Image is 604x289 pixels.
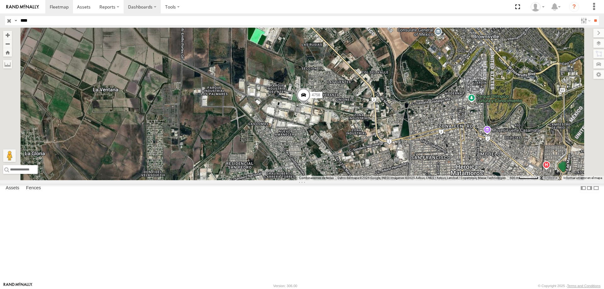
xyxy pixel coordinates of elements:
img: rand-logo.svg [6,5,39,9]
div: Juan Lopez [528,2,547,12]
a: Terms and Conditions [567,284,601,288]
button: Zoom out [3,39,12,48]
span: 4758 [312,93,320,97]
label: Assets [3,184,22,192]
label: Dock Summary Table to the Left [580,184,586,193]
a: Condiciones (se abre en una nueva pestaña) [544,177,557,179]
span: 500 m [510,176,519,180]
button: Zoom in [3,31,12,39]
label: Search Query [13,16,18,25]
label: Fences [23,184,44,192]
a: Informar un error en el mapa [563,176,602,180]
button: Combinaciones de teclas [299,176,334,180]
span: Datos del mapa ©2025 Google, INEGI Imágenes ©2025 Airbus, CNES / Airbus, Landsat / Copernicus, Ma... [338,176,506,180]
div: Version: 306.00 [273,284,297,288]
div: © Copyright 2025 - [538,284,601,288]
button: Escala del mapa: 500 m por 58 píxeles [508,176,540,180]
label: Dock Summary Table to the Right [586,184,593,193]
i: ? [569,2,579,12]
label: Hide Summary Table [593,184,599,193]
label: Map Settings [593,70,604,79]
button: Zoom Home [3,48,12,57]
a: Visit our Website [3,283,32,289]
label: Search Filter Options [578,16,592,25]
button: Arrastra el hombrecito naranja al mapa para abrir Street View [3,149,16,162]
label: Measure [3,60,12,69]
